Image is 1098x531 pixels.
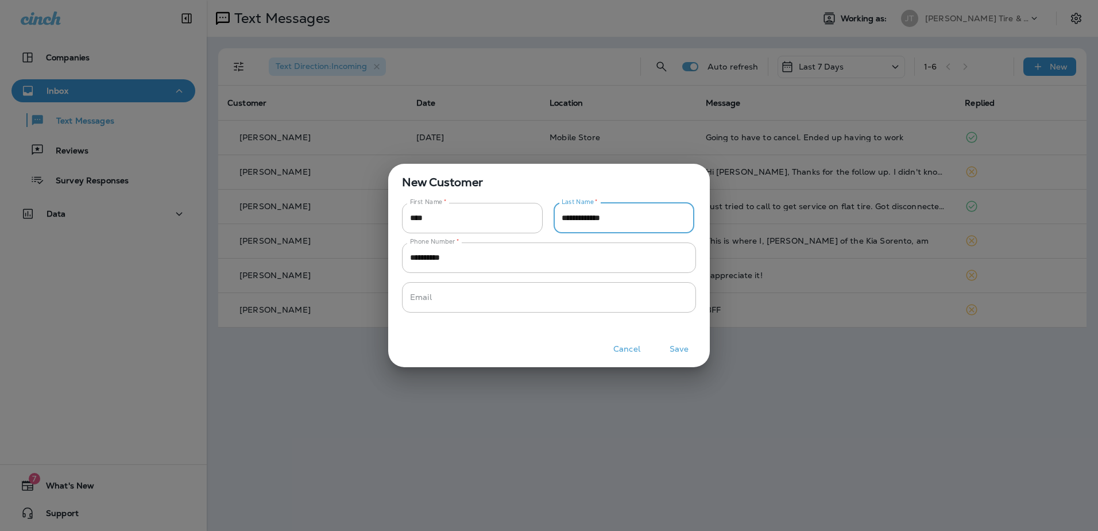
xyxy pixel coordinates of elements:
[562,198,598,206] label: Last Name
[658,340,701,358] button: Save
[410,237,459,246] label: Phone Number
[388,164,710,191] span: New Customer
[605,340,648,358] button: Cancel
[410,198,447,206] label: First Name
